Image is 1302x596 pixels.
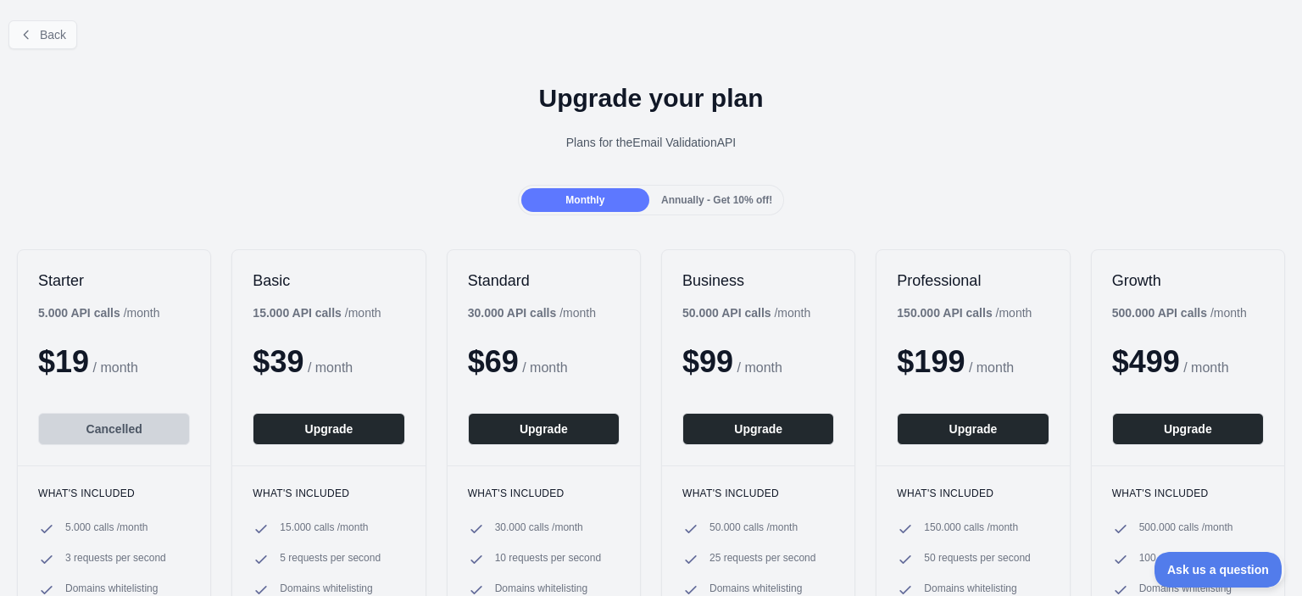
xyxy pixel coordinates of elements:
[1112,304,1247,321] div: / month
[897,270,1049,291] h2: Professional
[1112,306,1207,320] b: 500.000 API calls
[1155,552,1285,588] iframe: Toggle Customer Support
[897,304,1032,321] div: / month
[682,304,810,321] div: / month
[682,306,771,320] b: 50.000 API calls
[897,306,992,320] b: 150.000 API calls
[468,304,596,321] div: / month
[1112,270,1264,291] h2: Growth
[468,270,620,291] h2: Standard
[682,270,834,291] h2: Business
[468,306,557,320] b: 30.000 API calls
